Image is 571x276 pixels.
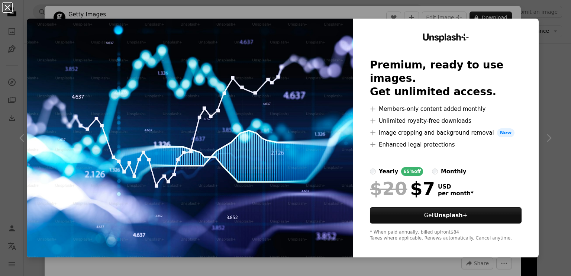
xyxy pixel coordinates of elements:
strong: Unsplash+ [434,212,467,219]
div: yearly [379,167,398,176]
input: monthly [432,169,438,174]
span: $20 [370,179,407,198]
li: Unlimited royalty-free downloads [370,116,522,125]
div: 65% off [401,167,423,176]
button: GetUnsplash+ [370,207,522,224]
input: yearly65%off [370,169,376,174]
li: Image cropping and background removal [370,128,522,137]
h2: Premium, ready to use images. Get unlimited access. [370,58,522,99]
span: New [497,128,515,137]
li: Enhanced legal protections [370,140,522,149]
span: USD [438,183,474,190]
div: monthly [441,167,467,176]
div: $7 [370,179,435,198]
span: per month * [438,190,474,197]
div: * When paid annually, billed upfront $84 Taxes where applicable. Renews automatically. Cancel any... [370,230,522,241]
li: Members-only content added monthly [370,105,522,113]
